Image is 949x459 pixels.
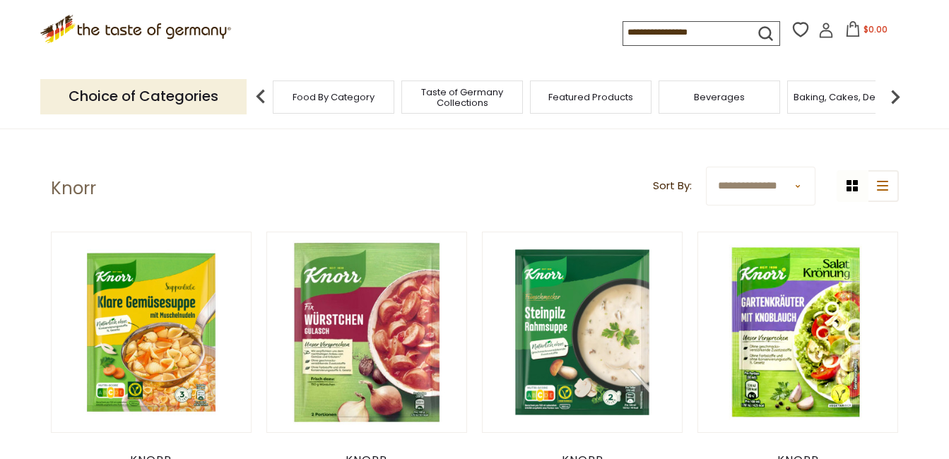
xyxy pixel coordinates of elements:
h1: Knorr [51,178,96,199]
img: Knorr "Fix" Sausage Goulash Sauce Mix 2.4 oz - DEAL [267,232,467,432]
label: Sort By: [653,177,692,195]
button: $0.00 [837,21,897,42]
img: next arrow [881,83,909,111]
img: Knorr Klare Gemusesuppe [52,232,252,432]
img: Knorr Feinschmecker Porcini Mushroom Soup [483,232,683,432]
a: Beverages [694,92,745,102]
span: $0.00 [863,23,888,35]
img: previous arrow [247,83,275,111]
p: Choice of Categories [40,79,247,114]
a: Food By Category [293,92,375,102]
a: Taste of Germany Collections [406,87,519,108]
a: Featured Products [548,92,633,102]
a: Baking, Cakes, Desserts [794,92,903,102]
img: Knorr "Salatkroenung" Garden Herbs with Garlic Salad Dressing Mix, 5 sachets - DEAL [698,232,898,432]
